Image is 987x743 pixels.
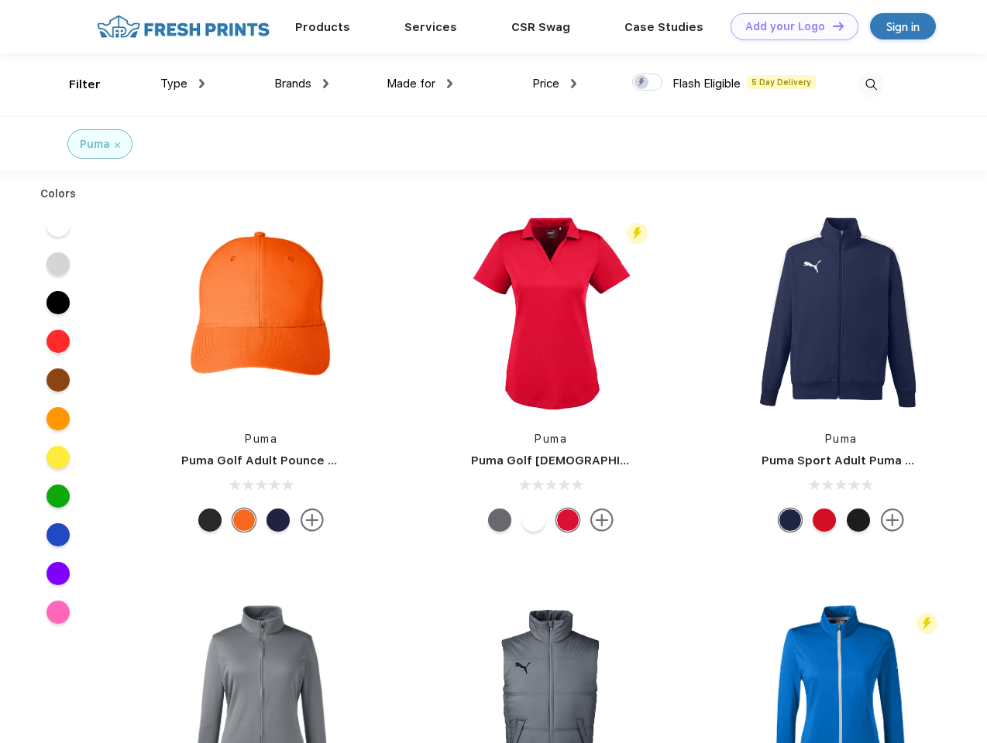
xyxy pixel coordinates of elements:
div: Add your Logo [745,20,825,33]
img: flash_active_toggle.svg [916,613,937,634]
img: fo%20logo%202.webp [92,13,274,40]
img: dropdown.png [323,79,328,88]
div: High Risk Red [813,508,836,532]
div: Filter [69,76,101,94]
a: Puma Golf [DEMOGRAPHIC_DATA]' Icon Golf Polo [471,454,758,467]
div: Puma [80,136,110,152]
img: dropdown.png [199,79,205,88]
a: CSR Swag [511,20,570,34]
a: Puma [535,433,567,445]
img: dropdown.png [571,79,576,88]
span: Made for [387,77,435,91]
a: Products [295,20,350,34]
div: Bright White [522,508,545,532]
img: desktop_search.svg [858,72,884,98]
span: Brands [274,77,311,91]
img: filter_cancel.svg [115,142,120,148]
span: Price [532,77,559,91]
a: Puma [245,433,277,445]
div: Colors [29,186,88,202]
a: Puma Golf Adult Pounce Adjustable Cap [181,454,418,467]
div: Quiet Shade [488,508,511,532]
img: func=resize&h=266 [448,210,654,416]
img: more.svg [301,508,324,532]
div: Peacoat [267,508,290,532]
img: DT [833,22,844,30]
img: func=resize&h=266 [738,210,944,416]
a: Sign in [870,13,936,39]
span: Flash Eligible [672,77,741,91]
div: Puma Black [847,508,870,532]
span: 5 Day Delivery [747,75,816,89]
span: Type [160,77,187,91]
a: Services [404,20,457,34]
div: Vibrant Orange [232,508,256,532]
img: more.svg [590,508,614,532]
div: Sign in [886,18,920,36]
div: High Risk Red [556,508,579,532]
div: Puma Black [198,508,222,532]
img: func=resize&h=266 [158,210,364,416]
a: Puma [825,433,858,445]
img: flash_active_toggle.svg [627,223,648,244]
img: more.svg [881,508,904,532]
div: Peacoat [779,508,802,532]
img: dropdown.png [447,79,452,88]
